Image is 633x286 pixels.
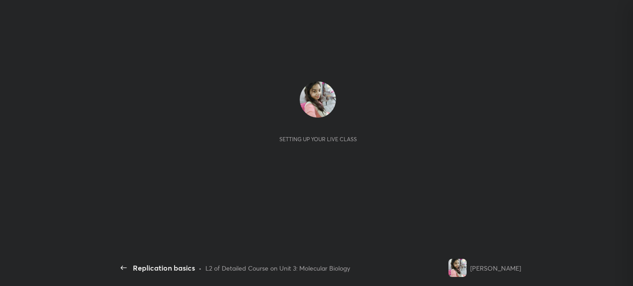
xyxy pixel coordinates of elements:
div: Setting up your live class [279,136,357,143]
div: Replication basics [133,262,195,273]
img: d27488215f1b4d5fb42b818338f14208.jpg [448,259,467,277]
img: d27488215f1b4d5fb42b818338f14208.jpg [300,81,336,118]
div: [PERSON_NAME] [470,263,521,273]
div: L2 of Detailed Course on Unit 3: Molecular Biology [205,263,350,273]
div: • [199,263,202,273]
